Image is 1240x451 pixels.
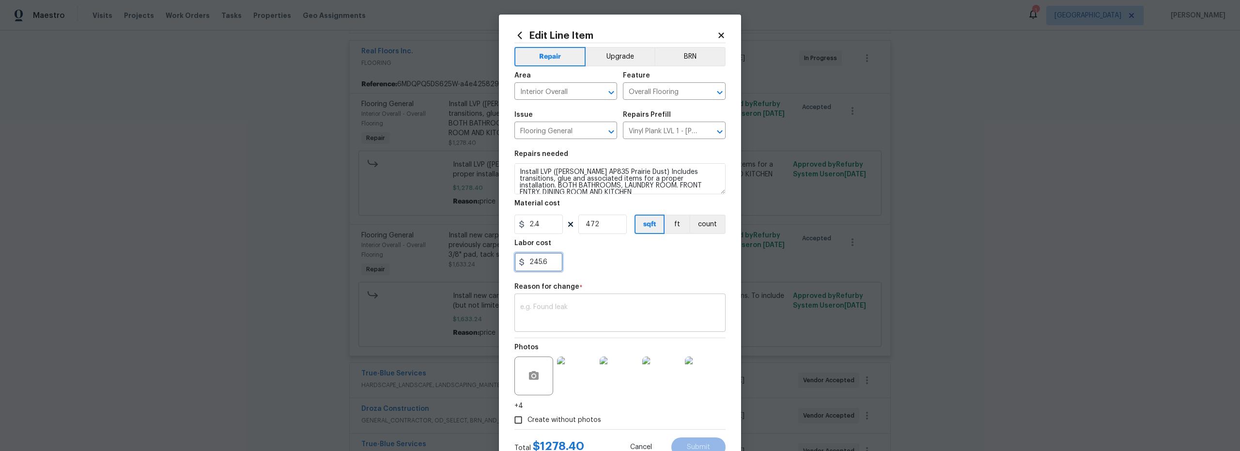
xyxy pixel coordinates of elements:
span: Submit [687,444,710,451]
button: sqft [635,215,665,234]
span: Cancel [630,444,652,451]
button: Open [604,86,618,99]
button: Repair [514,47,586,66]
h5: Area [514,72,531,79]
button: Open [604,125,618,139]
span: Create without photos [527,415,601,425]
h5: Issue [514,111,533,118]
button: BRN [654,47,726,66]
button: ft [665,215,689,234]
h5: Photos [514,344,539,351]
button: Open [713,86,727,99]
span: +4 [514,401,523,411]
button: Open [713,125,727,139]
button: count [689,215,726,234]
h5: Material cost [514,200,560,207]
h5: Repairs Prefill [623,111,671,118]
h5: Reason for change [514,283,579,290]
button: Upgrade [586,47,655,66]
textarea: Install LVP ([PERSON_NAME] AP835 Prairie Dust) Includes transitions, glue and associated items fo... [514,163,726,194]
h5: Repairs needed [514,151,568,157]
h2: Edit Line Item [514,30,717,41]
h5: Labor cost [514,240,551,247]
h5: Feature [623,72,650,79]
